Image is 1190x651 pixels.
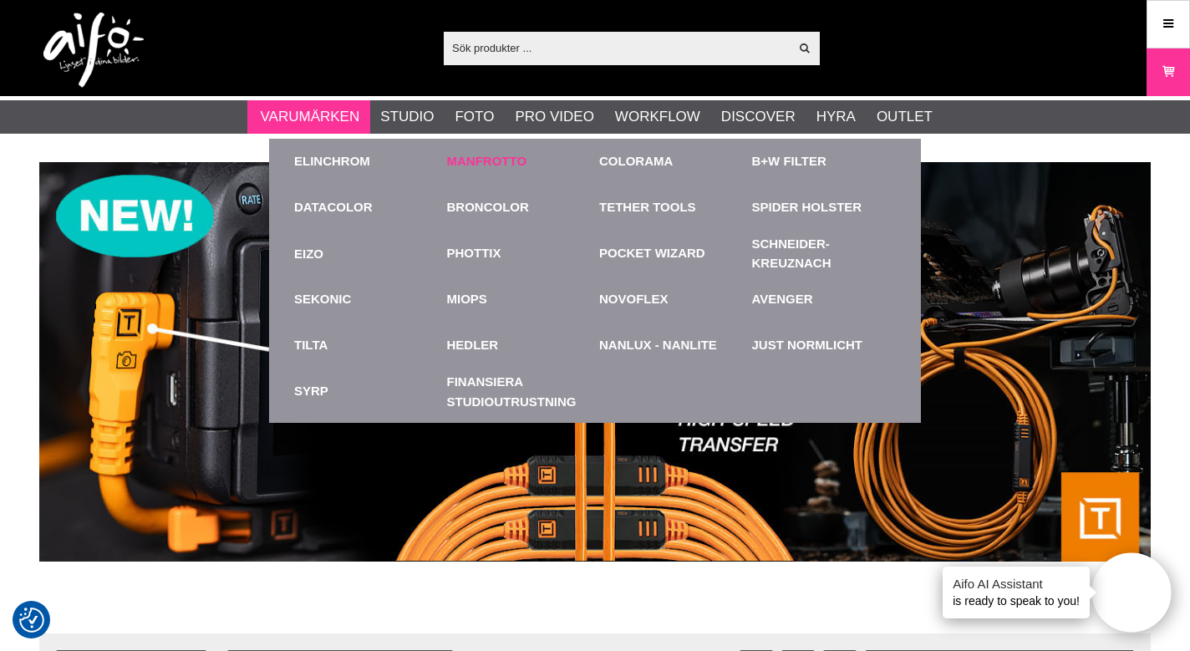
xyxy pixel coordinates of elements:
a: Hyra [816,106,856,128]
a: Foto [455,106,494,128]
a: Varumärken [261,106,360,128]
a: Sekonic [294,290,351,309]
a: Nanlux - Nanlite [599,336,717,355]
a: Studio [380,106,434,128]
img: Annons:001 banner-header-tpoptima1390x500.jpg [39,162,1151,562]
a: Syrp [294,382,328,401]
a: Datacolor [294,198,373,217]
a: Just Normlicht [752,336,863,355]
a: Elinchrom [294,152,370,171]
a: TILTA [294,336,328,355]
a: Workflow [615,106,700,128]
a: Pro Video [515,106,593,128]
a: Phottix [447,244,501,263]
a: Tether Tools [599,198,696,217]
a: Manfrotto [447,152,527,171]
button: Samtyckesinställningar [19,605,44,635]
img: logo.png [43,13,144,88]
a: Discover [721,106,796,128]
a: Novoflex [599,290,669,309]
a: Spider Holster [752,198,862,217]
a: B+W Filter [752,152,826,171]
a: Schneider-Kreuznach [752,235,897,272]
div: is ready to speak to you! [943,567,1090,618]
a: Pocket Wizard [599,244,705,263]
a: EIZO [294,231,439,277]
a: Broncolor [447,198,529,217]
img: Revisit consent button [19,608,44,633]
a: Outlet [877,106,933,128]
a: Finansiera Studioutrustning [447,369,592,415]
input: Sök produkter ... [444,35,789,60]
a: Miops [447,290,487,309]
a: Hedler [447,336,499,355]
a: Colorama [599,152,673,171]
h4: Aifo AI Assistant [953,575,1080,593]
a: Avenger [752,290,813,309]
